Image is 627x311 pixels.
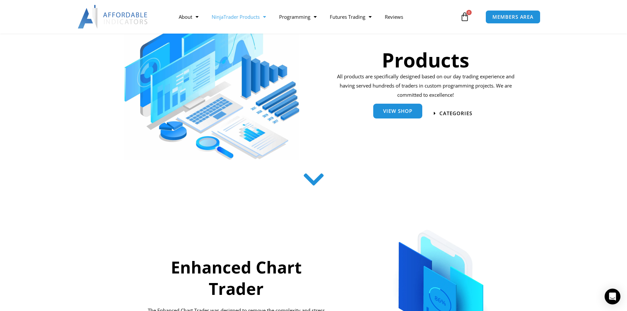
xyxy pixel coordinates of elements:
[172,9,205,24] a: About
[605,289,620,304] div: Open Intercom Messenger
[439,111,472,116] span: categories
[485,10,540,24] a: MEMBERS AREA
[466,10,472,15] span: 0
[205,9,273,24] a: NinjaTrader Products
[383,109,412,114] span: View Shop
[172,9,458,24] nav: Menu
[273,9,323,24] a: Programming
[78,5,148,29] img: LogoAI | Affordable Indicators – NinjaTrader
[373,104,422,118] a: View Shop
[323,9,378,24] a: Futures Trading
[492,14,534,19] span: MEMBERS AREA
[450,7,479,26] a: 0
[434,111,472,116] a: categories
[378,9,410,24] a: Reviews
[335,72,517,100] p: All products are specifically designed based on our day trading experience and having served hund...
[335,46,517,74] h1: Products
[143,257,329,299] h2: Enhanced Chart Trader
